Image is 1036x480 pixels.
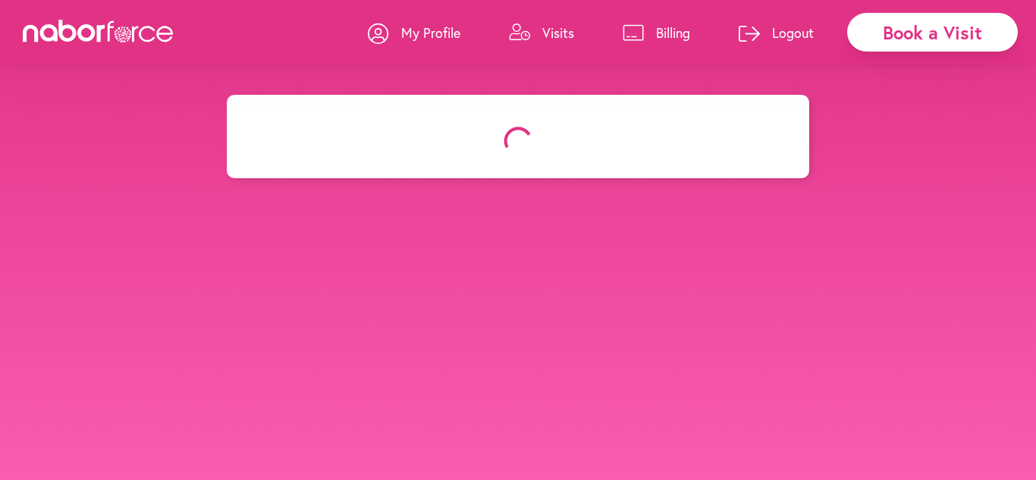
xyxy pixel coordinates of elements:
div: Book a Visit [847,13,1018,52]
p: Billing [656,24,690,42]
a: My Profile [368,10,460,55]
p: Visits [542,24,574,42]
p: Logout [772,24,814,42]
a: Billing [623,10,690,55]
a: Visits [509,10,574,55]
a: Logout [739,10,814,55]
p: My Profile [401,24,460,42]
